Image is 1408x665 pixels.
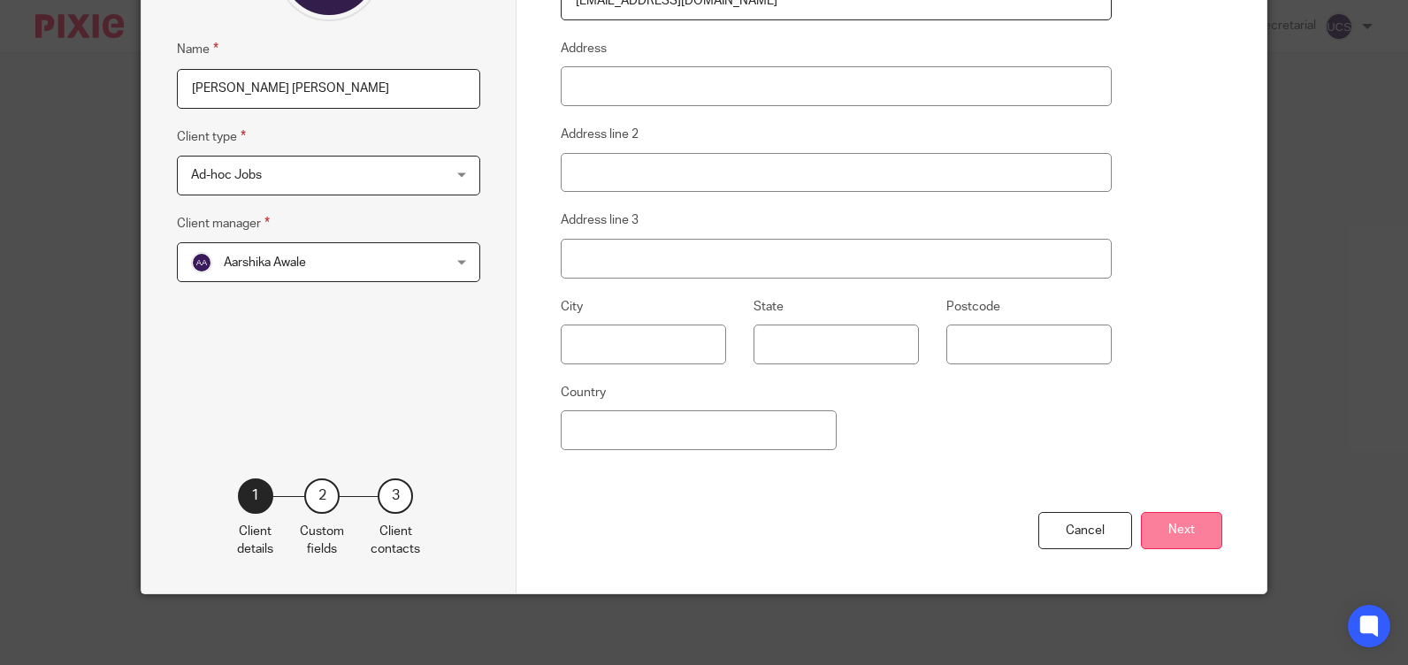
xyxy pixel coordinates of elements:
label: Postcode [946,298,1000,316]
img: svg%3E [191,252,212,273]
button: Next [1141,512,1222,550]
label: City [561,298,583,316]
div: Cancel [1038,512,1132,550]
p: Client contacts [371,523,420,559]
div: 1 [238,478,273,514]
label: Client manager [177,213,270,233]
p: Custom fields [300,523,344,559]
label: Country [561,384,606,401]
label: State [754,298,784,316]
span: Aarshika Awale [224,256,306,269]
label: Address [561,40,607,57]
label: Address line 3 [561,211,639,229]
div: 2 [304,478,340,514]
label: Client type [177,126,246,147]
p: Client details [237,523,273,559]
label: Name [177,39,218,59]
label: Address line 2 [561,126,639,143]
div: 3 [378,478,413,514]
span: Ad-hoc Jobs [191,169,262,181]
